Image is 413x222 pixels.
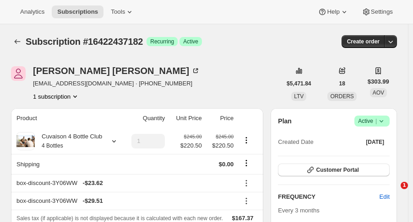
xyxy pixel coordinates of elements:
span: ORDERS [330,93,353,100]
small: 4 Bottles [42,143,63,149]
button: Create order [342,35,385,48]
small: $245.00 [216,134,234,139]
span: $220.50 [180,141,202,150]
button: Help [312,5,354,18]
span: [DATE] [366,138,384,146]
span: Every 3 months [278,207,319,214]
button: Customer Portal [278,164,390,176]
span: Recurring [150,38,174,45]
button: Subscriptions [52,5,103,18]
span: $220.50 [207,141,234,150]
span: Active [358,116,386,126]
th: Quantity [122,108,168,128]
button: Subscriptions [11,35,24,48]
th: Product [11,108,122,128]
div: box-discount-3Y06WW [16,179,234,188]
button: Edit [374,190,395,204]
span: Customer Portal [316,166,359,174]
div: Cuvaison 4 Bottle Club [35,132,102,150]
button: Tools [105,5,140,18]
th: Shipping [11,154,122,174]
span: 18 [339,80,345,87]
span: 1 [401,182,408,189]
span: [EMAIL_ADDRESS][DOMAIN_NAME] · [PHONE_NUMBER] [33,79,200,88]
th: Unit Price [168,108,205,128]
button: [DATE] [360,136,390,148]
button: $5,471.84 [281,77,316,90]
small: $245.00 [184,134,202,139]
button: Product actions [239,135,254,145]
span: - $29.51 [83,196,103,206]
span: Janine O'Connor [11,66,26,81]
span: $303.99 [368,77,389,86]
span: | [375,117,377,125]
th: Price [205,108,237,128]
span: Create order [347,38,380,45]
span: - $23.62 [83,179,103,188]
button: 18 [333,77,350,90]
span: $5,471.84 [287,80,311,87]
span: Subscriptions [57,8,98,16]
h2: Plan [278,116,292,126]
div: [PERSON_NAME] [PERSON_NAME] [33,66,200,75]
span: $0.00 [219,161,234,168]
iframe: Intercom live chat [382,182,404,204]
h2: FREQUENCY [278,192,379,201]
span: Edit [380,192,390,201]
button: Settings [356,5,398,18]
button: Shipping actions [239,158,254,168]
span: Tools [111,8,125,16]
div: box-discount-3Y06WW [16,196,234,206]
button: Analytics [15,5,50,18]
span: Help [327,8,339,16]
button: Product actions [33,92,80,101]
span: Created Date [278,137,313,147]
span: Settings [371,8,393,16]
span: Subscription #16422437182 [26,37,143,47]
span: Sales tax (if applicable) is not displayed because it is calculated with each new order. [16,215,223,222]
span: AOV [373,90,384,96]
span: LTV [294,93,304,100]
span: $167.37 [232,215,254,222]
span: Active [183,38,198,45]
span: Analytics [20,8,44,16]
